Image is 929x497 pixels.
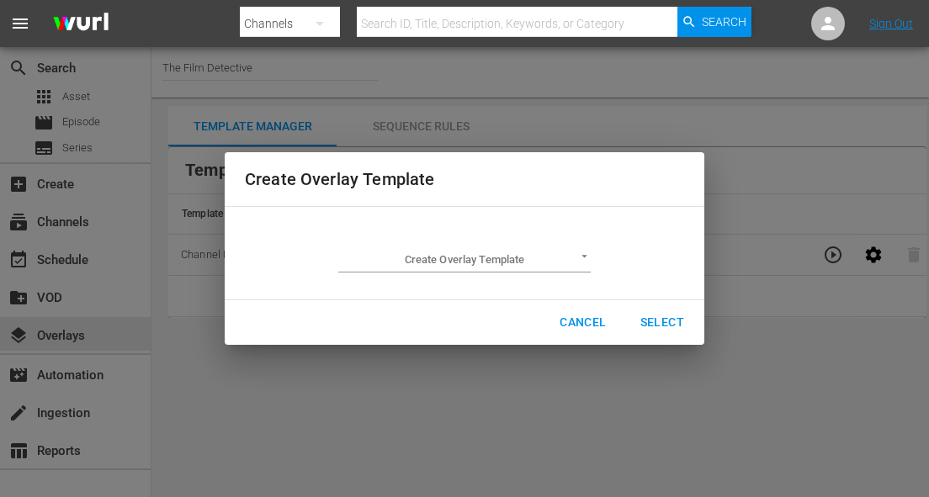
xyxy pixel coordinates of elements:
button: Cancel [546,307,619,338]
a: Sign Out [869,17,913,30]
span: Search [702,7,746,37]
img: ans4CAIJ8jUAAAAAAAAAAAAAAAAAAAAAAAAgQb4GAAAAAAAAAAAAAAAAAAAAAAAAJMjXAAAAAAAAAAAAAAAAAAAAAAAAgAT5G... [40,4,121,44]
span: Cancel [560,312,606,333]
h2: Create Overlay Template [245,166,684,193]
span: menu [10,13,30,34]
div: ​ [338,247,591,272]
